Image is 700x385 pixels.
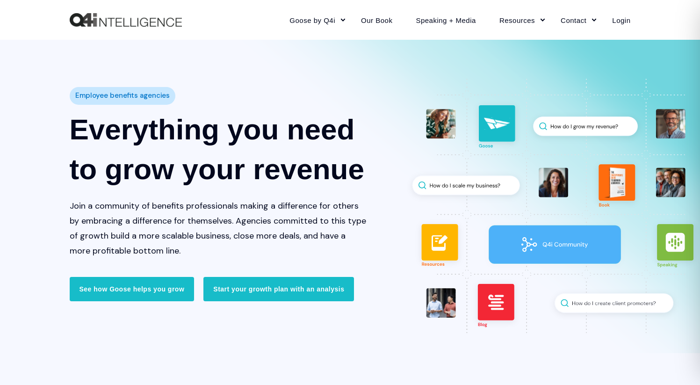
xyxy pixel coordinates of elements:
[653,340,700,385] iframe: Chat Widget
[70,109,367,189] h1: Everything you need to grow your revenue
[70,13,182,27] a: Back to Home
[70,198,367,258] p: Join a community of benefits professionals making a difference for others by embracing a differen...
[70,277,195,301] a: See how Goose helps you grow
[75,89,170,102] span: Employee benefits agencies
[70,13,182,27] img: Q4intelligence, LLC logo
[203,277,354,301] a: Start your growth plan with an analysis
